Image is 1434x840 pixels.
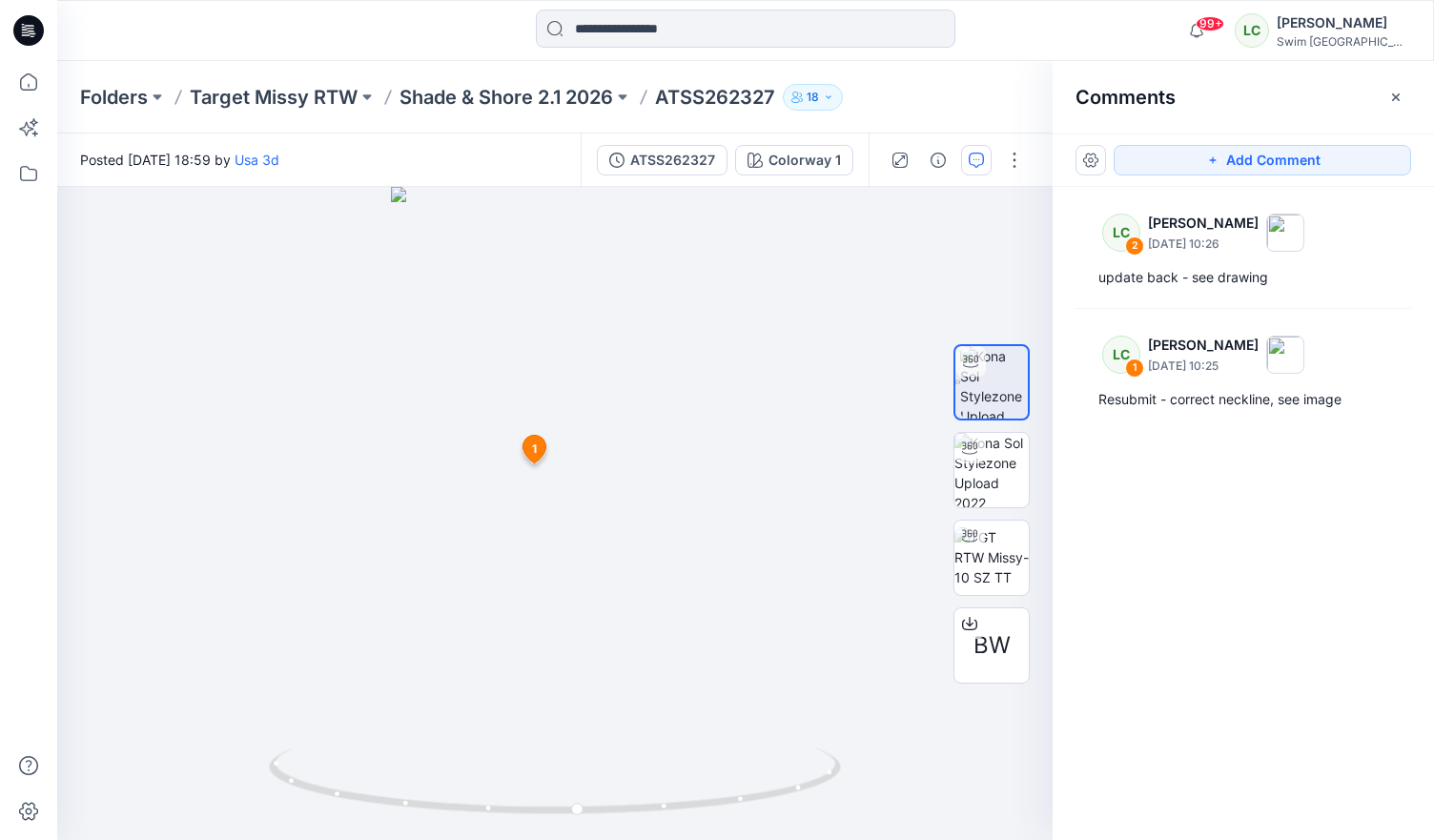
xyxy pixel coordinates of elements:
div: update back - see drawing [1098,266,1388,289]
p: [DATE] 10:25 [1148,357,1259,376]
p: ATSS262327 [655,84,775,111]
p: [PERSON_NAME] [1148,334,1259,357]
img: TGT RTW Missy-10 SZ TT [954,527,1029,587]
div: 2 [1125,236,1144,256]
a: Target Missy RTW [190,84,358,111]
a: Folders [80,84,148,111]
div: ATSS262327 [630,150,715,171]
span: 99+ [1196,16,1224,31]
p: [DATE] 10:26 [1148,235,1259,254]
div: 1 [1125,359,1144,378]
button: ATSS262327 [597,145,727,175]
div: LC [1235,13,1269,48]
p: 18 [807,87,819,108]
div: Swim [GEOGRAPHIC_DATA] [1277,34,1410,49]
span: Posted [DATE] 18:59 by [80,150,279,170]
p: [PERSON_NAME] [1148,212,1259,235]
div: [PERSON_NAME] [1277,11,1410,34]
div: Resubmit - correct neckline, see image [1098,388,1388,411]
div: LC [1102,336,1140,374]
div: LC [1102,214,1140,252]
img: Kona Sol Stylezone Upload 2022 [960,346,1028,419]
img: Kona Sol Stylezone Upload 2022 [954,433,1029,507]
div: Colorway 1 [768,150,841,171]
a: Shade & Shore 2.1 2026 [399,84,613,111]
a: Usa 3d [235,152,279,168]
span: BW [973,628,1011,663]
button: Details [923,145,953,175]
h2: Comments [1075,86,1176,109]
button: Colorway 1 [735,145,853,175]
button: 18 [783,84,843,111]
button: Add Comment [1114,145,1411,175]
